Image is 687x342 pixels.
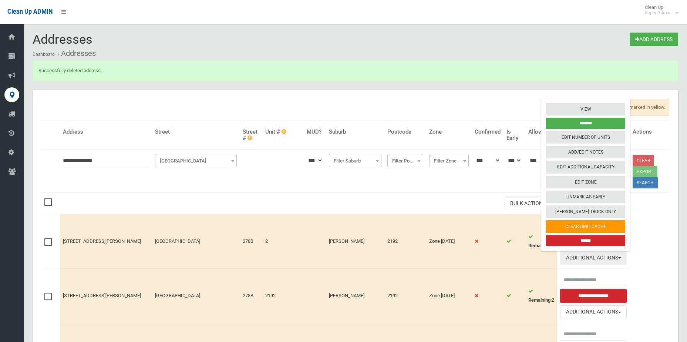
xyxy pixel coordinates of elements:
span: Clean Up ADMIN [7,8,53,15]
a: Edit Zone [546,176,625,188]
button: Bulk Actions [505,197,554,210]
span: Filter Suburb [329,154,381,167]
h4: Street # [243,129,259,141]
td: Zone [DATE] [426,269,472,323]
h4: Address [63,129,149,135]
td: [PERSON_NAME] [326,214,384,269]
h4: Confirmed [475,129,501,135]
span: Clean Up [641,4,678,16]
a: Edit Additional Capacity [546,161,625,174]
h4: Zone [429,129,469,135]
td: 2192 [262,269,304,323]
td: [GEOGRAPHIC_DATA] [152,214,240,269]
a: [PERSON_NAME] Truck Only [546,205,625,218]
td: 278B [240,214,262,269]
span: Filter Street [155,154,237,167]
td: 2 [525,214,558,269]
strong: Remaining: [528,297,552,303]
td: [PERSON_NAME] [326,269,384,323]
h4: Street [155,129,237,135]
strong: Remaining: [528,243,552,248]
h4: MUD? [307,129,323,135]
a: [STREET_ADDRESS][PERSON_NAME] [63,238,141,244]
button: Export [633,166,657,177]
a: Unmark As Early [546,191,625,203]
a: Edit Number of Units [546,131,625,144]
small: Super Admin [645,10,670,16]
h4: Actions [633,129,666,135]
li: Addresses [56,47,96,60]
a: View [546,103,625,115]
div: Successfully deleted address. [33,60,678,81]
span: Filter Postcode [387,154,424,167]
h4: Allowed [528,129,555,135]
a: Clear Limit Cache [546,220,625,233]
span: Filter Zone [429,154,469,167]
td: Zone [DATE] [426,214,472,269]
span: Filter Street [157,156,235,166]
h4: Is Early [506,129,522,141]
button: Additional Actions [560,251,626,265]
td: 2192 [384,269,427,323]
span: Filter Suburb [331,156,380,166]
span: Filter Zone [431,156,467,166]
h4: Suburb [329,129,381,135]
td: 2 [262,214,304,269]
a: Add/Edit Notes [546,146,625,158]
button: Additional Actions [560,305,626,319]
a: [STREET_ADDRESS][PERSON_NAME] [63,293,141,298]
button: Search [633,177,658,188]
span: Filter Postcode [389,156,422,166]
a: Add Address [630,33,678,46]
h4: Unit # [265,129,301,135]
td: [GEOGRAPHIC_DATA] [152,269,240,323]
h4: Postcode [387,129,424,135]
td: 2 [525,269,558,323]
span: Addresses [33,32,92,47]
td: 2192 [384,214,427,269]
a: Clear [633,155,654,166]
a: Dashboard [33,52,55,57]
td: 278B [240,269,262,323]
